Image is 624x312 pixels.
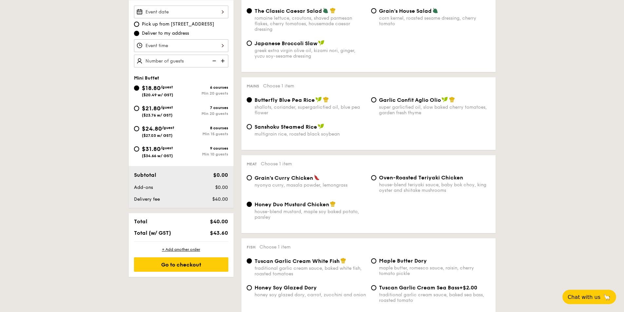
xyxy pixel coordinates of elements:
[255,292,366,298] div: honey soy glazed dory, carrot, zucchini and onion
[142,105,161,112] span: $21.80
[210,230,228,236] span: $43.60
[371,285,376,290] input: Tuscan Garlic Cream Sea Bass+$2.00traditional garlic cream sauce, baked sea bass, roasted tomato
[247,285,252,290] input: Honey Soy Glazed Doryhoney soy glazed dory, carrot, zucchini and onion
[379,97,441,103] span: Garlic Confit Aglio Olio
[212,196,228,202] span: $40.00
[181,146,228,151] div: 9 courses
[255,97,315,103] span: Butterfly Blue Pea Rice
[255,131,366,137] div: multigrain rice, roasted black soybean
[379,8,432,14] span: Grain's House Salad
[379,265,490,276] div: maple butter, romesco sauce, raisin, cherry tomato pickle
[314,174,320,180] img: icon-spicy.37a8142b.svg
[371,97,376,102] input: Garlic Confit Aglio Oliosuper garlicfied oil, slow baked cherry tomatoes, garden fresh thyme
[134,196,160,202] span: Delivery fee
[181,105,228,110] div: 7 courses
[181,111,228,116] div: Min 20 guests
[379,258,427,264] span: Maple Butter Dory
[247,84,259,88] span: Mains
[255,124,317,130] span: Sanshoku Steamed Rice
[323,8,329,13] img: icon-vegetarian.fe4039eb.svg
[379,174,463,181] span: Oven-Roasted Teriyaki Chicken
[255,266,366,277] div: traditional garlic cream sauce, baked white fish, roasted tomatoes
[134,247,228,252] div: + Add another order
[210,218,228,225] span: $40.00
[371,8,376,13] input: Grain's House Saladcorn kernel, roasted sesame dressing, cherry tomato
[330,8,336,13] img: icon-chef-hat.a58ddaea.svg
[379,182,490,193] div: house-blend teriyaki sauce, baby bok choy, king oyster and shiitake mushrooms
[432,8,438,13] img: icon-vegetarian.fe4039eb.svg
[142,21,214,28] span: Pick up from [STREET_ADDRESS]
[247,124,252,129] input: Sanshoku Steamed Ricemultigrain rice, roasted black soybean
[142,145,161,153] span: $31.80
[255,182,366,188] div: nyonya curry, masala powder, lemongrass
[134,257,228,272] div: Go to checkout
[134,218,147,225] span: Total
[379,284,459,291] span: Tuscan Garlic Cream Sea Bass
[255,209,366,220] div: house-blend mustard, maple soy baked potato, parsley
[142,133,173,138] span: ($27.03 w/ GST)
[142,30,189,37] span: Deliver to my address
[218,55,228,67] img: icon-add.58712e84.svg
[318,40,325,46] img: icon-vegan.f8ff3823.svg
[379,292,490,303] div: traditional garlic cream sauce, baked sea bass, roasted tomato
[255,40,317,46] span: Japanese Broccoli Slaw
[247,175,252,180] input: Grain's Curry Chickennyonya curry, masala powder, lemongrass
[209,55,218,67] img: icon-reduce.1d2dbef1.svg
[449,97,455,102] img: icon-chef-hat.a58ddaea.svg
[371,258,376,264] input: Maple Butter Dorymaple butter, romesco sauce, raisin, cherry tomato pickle
[323,97,329,102] img: icon-chef-hat.a58ddaea.svg
[255,15,366,32] div: romaine lettuce, croutons, shaved parmesan flakes, cherry tomatoes, housemade caesar dressing
[255,258,340,264] span: Tuscan Garlic Cream White Fish
[181,85,228,90] div: 6 courses
[134,85,139,91] input: $18.80/guest($20.49 w/ GST)6 coursesMin 20 guests
[247,245,255,249] span: Fish
[255,48,366,59] div: greek extra virgin olive oil, kizami nori, ginger, yuzu soy-sesame dressing
[315,97,322,102] img: icon-vegan.f8ff3823.svg
[134,31,139,36] input: Deliver to my address
[134,6,228,18] input: Event date
[181,126,228,130] div: 8 courses
[142,125,162,132] span: $24.80
[255,175,313,181] span: Grain's Curry Chicken
[134,185,153,190] span: Add-ons
[142,93,173,97] span: ($20.49 w/ GST)
[161,105,173,110] span: /guest
[134,39,228,52] input: Event time
[162,125,174,130] span: /guest
[142,154,173,158] span: ($34.66 w/ GST)
[261,161,292,167] span: Choose 1 item
[181,132,228,136] div: Min 15 guests
[263,83,294,89] span: Choose 1 item
[142,113,173,118] span: ($23.76 w/ GST)
[215,185,228,190] span: $0.00
[259,244,291,250] span: Choose 1 item
[371,175,376,180] input: Oven-Roasted Teriyaki Chickenhouse-blend teriyaki sauce, baby bok choy, king oyster and shiitake ...
[134,126,139,131] input: $24.80/guest($27.03 w/ GST)8 coursesMin 15 guests
[340,258,346,264] img: icon-chef-hat.a58ddaea.svg
[134,146,139,152] input: $31.80/guest($34.66 w/ GST)9 coursesMin 10 guests
[134,55,228,67] input: Number of guests
[247,97,252,102] input: Butterfly Blue Pea Riceshallots, coriander, supergarlicfied oil, blue pea flower
[255,104,366,116] div: shallots, coriander, supergarlicfied oil, blue pea flower
[247,258,252,264] input: Tuscan Garlic Cream White Fishtraditional garlic cream sauce, baked white fish, roasted tomatoes
[603,293,611,301] span: 🦙
[247,41,252,46] input: Japanese Broccoli Slawgreek extra virgin olive oil, kizami nori, ginger, yuzu soy-sesame dressing
[181,91,228,96] div: Min 20 guests
[134,230,171,236] span: Total (w/ GST)
[247,202,252,207] input: Honey Duo Mustard Chickenhouse-blend mustard, maple soy baked potato, parsley
[142,84,161,92] span: $18.80
[134,75,159,81] span: Mini Buffet
[247,8,252,13] input: The Classic Caesar Saladromaine lettuce, croutons, shaved parmesan flakes, cherry tomatoes, house...
[213,172,228,178] span: $0.00
[459,284,477,291] span: +$2.00
[134,172,156,178] span: Subtotal
[255,284,317,291] span: Honey Soy Glazed Dory
[181,152,228,156] div: Min 10 guests
[255,201,329,208] span: Honey Duo Mustard Chicken
[247,162,257,166] span: Meat
[318,123,324,129] img: icon-vegan.f8ff3823.svg
[379,104,490,116] div: super garlicfied oil, slow baked cherry tomatoes, garden fresh thyme
[562,290,616,304] button: Chat with us🦙
[161,146,173,150] span: /guest
[442,97,448,102] img: icon-vegan.f8ff3823.svg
